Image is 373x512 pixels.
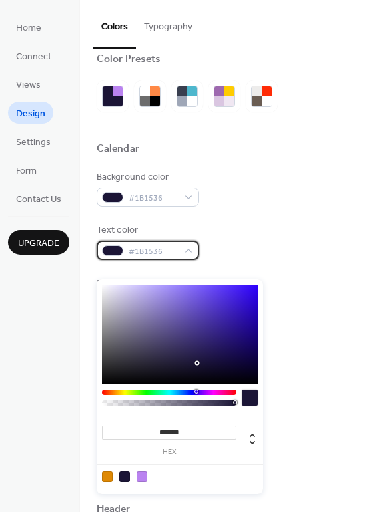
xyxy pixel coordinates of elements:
div: rgb(27, 21, 54) [119,471,130,482]
label: hex [102,449,236,456]
a: Home [8,16,49,38]
div: Calendar [97,142,139,156]
button: Upgrade [8,230,69,255]
div: Text color [97,223,196,237]
span: Connect [16,50,51,64]
span: Views [16,78,41,92]
span: Settings [16,136,51,150]
a: Contact Us [8,188,69,209]
span: Form [16,164,37,178]
a: Views [8,73,49,95]
a: Settings [8,130,59,152]
a: Connect [8,45,59,66]
div: rgb(186, 131, 240) [137,471,147,482]
span: Design [16,107,45,121]
div: Background color [97,170,196,184]
span: Home [16,21,41,35]
a: Form [8,159,45,181]
div: Color Presets [97,53,161,66]
div: rgb(223, 137, 4) [102,471,113,482]
a: Design [8,102,53,124]
span: #1B1536 [129,192,178,205]
span: Upgrade [18,237,59,251]
span: #1B1536 [129,245,178,259]
span: Contact Us [16,193,61,207]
